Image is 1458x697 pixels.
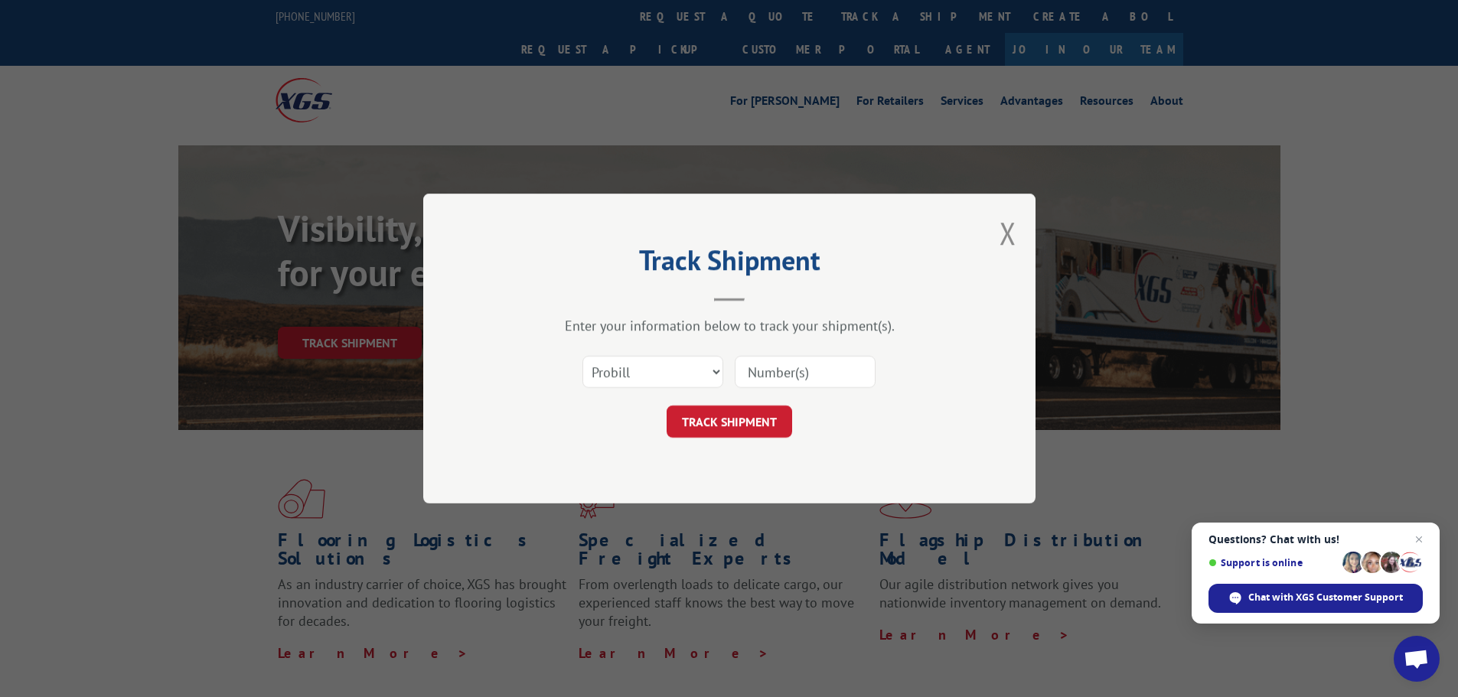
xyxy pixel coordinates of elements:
h2: Track Shipment [500,249,959,278]
div: Chat with XGS Customer Support [1208,584,1423,613]
input: Number(s) [735,356,876,388]
div: Open chat [1394,636,1440,682]
span: Questions? Chat with us! [1208,533,1423,546]
div: Enter your information below to track your shipment(s). [500,317,959,334]
button: Close modal [1000,213,1016,253]
button: TRACK SHIPMENT [667,405,792,438]
span: Support is online [1208,557,1337,568]
span: Close chat [1410,530,1428,549]
span: Chat with XGS Customer Support [1248,591,1403,604]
